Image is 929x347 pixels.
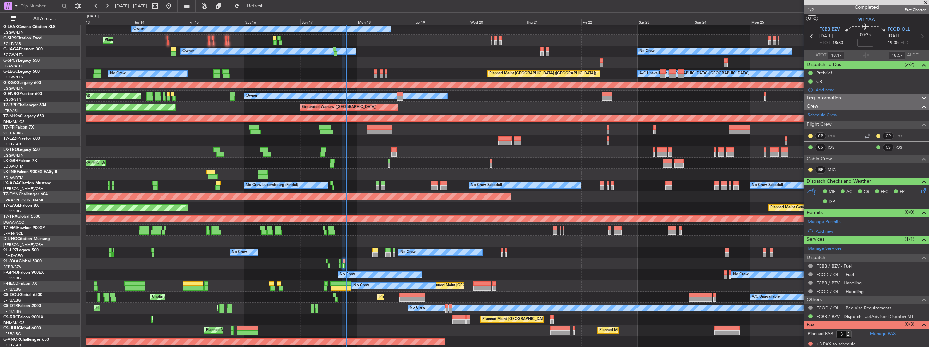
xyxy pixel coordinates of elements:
a: LFPB/LBG [3,276,21,281]
span: T7-TRX [3,215,17,219]
a: G-VNORChallenger 650 [3,338,49,342]
a: G-KGKGLegacy 600 [3,81,41,85]
label: Planned PAX [808,331,833,338]
div: CP [883,132,894,140]
div: Planned Maint Sofia [96,303,130,313]
span: [DATE] [888,33,902,40]
span: G-LEGC [3,70,18,74]
a: LGAV/ATH [3,64,22,69]
div: Planned Maint [GEOGRAPHIC_DATA] ([GEOGRAPHIC_DATA]) [105,35,211,45]
a: Manage Permits [808,218,841,225]
a: T7-EMIHawker 900XP [3,226,45,230]
div: Fri 15 [188,19,244,25]
span: CR [864,189,869,195]
span: G-JAGA [3,47,19,51]
a: EGGW/LTN [3,52,24,57]
a: T7-BREChallenger 604 [3,103,46,107]
span: Others [807,296,822,304]
div: ISP [815,166,826,173]
div: Prebrief [816,70,832,76]
a: CS-JHHGlobal 6000 [3,326,41,330]
a: D-IJHOCitation Mustang [3,237,50,241]
span: D-IJHO [3,237,17,241]
a: LFMN/NCE [3,231,23,236]
div: Sun 17 [300,19,357,25]
span: T7-DYN [3,192,19,196]
div: No Crew Sabadell [471,180,502,190]
span: ETOT [819,40,830,46]
div: Planned Maint Geneva (Cointrin) [770,203,826,213]
span: FP [900,189,905,195]
span: CS-RRC [3,315,18,319]
a: LX-INBFalcon 900EX EASy II [3,170,57,174]
div: Owner [246,91,257,101]
a: LFPB/LBG [3,331,21,337]
a: EGLF/FAB [3,142,21,147]
a: EYK [828,133,843,139]
a: EGLF/FAB [3,41,21,46]
span: DP [829,199,835,205]
a: G-ENRGPraetor 600 [3,92,42,96]
div: Thu 21 [525,19,581,25]
a: LX-TROLegacy 650 [3,148,40,152]
div: No Crew [733,270,749,280]
a: Manage PAX [870,331,896,338]
a: G-LEAXCessna Citation XLS [3,25,56,29]
a: EDLW/DTM [3,164,23,169]
a: LFMD/CEQ [3,253,23,258]
div: No Crew [639,46,655,56]
span: G-KGKG [3,81,19,85]
a: EDLW/DTM [3,175,23,180]
div: Planned Maint [GEOGRAPHIC_DATA] ([GEOGRAPHIC_DATA]) [599,325,706,336]
span: T7-EAGL [3,204,20,208]
a: LFPB/LBG [3,209,21,214]
div: Sun 24 [694,19,750,25]
button: Refresh [231,1,272,11]
span: [DATE] - [DATE] [115,3,147,9]
span: Dispatch Checks and Weather [807,178,871,185]
a: EYK [895,133,911,139]
span: Cabin Crew [807,155,832,163]
span: ATOT [815,52,826,59]
a: 9H-LPZLegacy 500 [3,248,39,252]
div: Tue 19 [413,19,469,25]
div: A/C Unavailable [752,292,780,302]
input: --:-- [889,51,905,60]
a: G-SIRSCitation Excel [3,36,42,40]
div: Planned Maint [GEOGRAPHIC_DATA] ([GEOGRAPHIC_DATA]) [206,325,312,336]
span: CS-DTR [3,304,18,308]
span: T7-LZZI [3,137,17,141]
a: 9H-YAAGlobal 5000 [3,259,42,263]
span: (2/2) [905,61,914,68]
span: AC [846,189,852,195]
a: EGGW/LTN [3,30,24,35]
span: FFC [881,189,888,195]
a: IOS [895,144,911,151]
a: EGGW/LTN [3,75,24,80]
a: CS-RRCFalcon 900LX [3,315,43,319]
div: Planned Maint [GEOGRAPHIC_DATA] ([GEOGRAPHIC_DATA]) [489,69,596,79]
div: No Crew [340,270,355,280]
div: Add new [816,87,926,93]
span: 1/2 [808,7,824,13]
a: G-SPCYLegacy 650 [3,59,40,63]
span: T7-BRE [3,103,17,107]
div: No Crew [353,281,369,291]
a: CS-DOUGlobal 6500 [3,293,42,297]
div: CS [815,144,826,151]
span: T7-EMI [3,226,17,230]
span: Flight Crew [807,121,832,129]
button: All Aircraft [7,13,73,24]
span: [DATE] [819,33,833,40]
span: MF [829,189,835,195]
a: EGGW/LTN [3,86,24,91]
a: F-GPNJFalcon 900EX [3,271,44,275]
span: Crew [807,102,818,110]
span: G-ENRG [3,92,19,96]
a: FCBB/BZV [3,264,21,270]
span: T7-N1960 [3,114,22,118]
span: F-HECD [3,282,18,286]
a: FCBB / BZV - Dispatch - JetAdvisor Dispatch MT [816,314,914,319]
input: Trip Number [21,1,60,11]
a: DNMM/LOS [3,119,24,124]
